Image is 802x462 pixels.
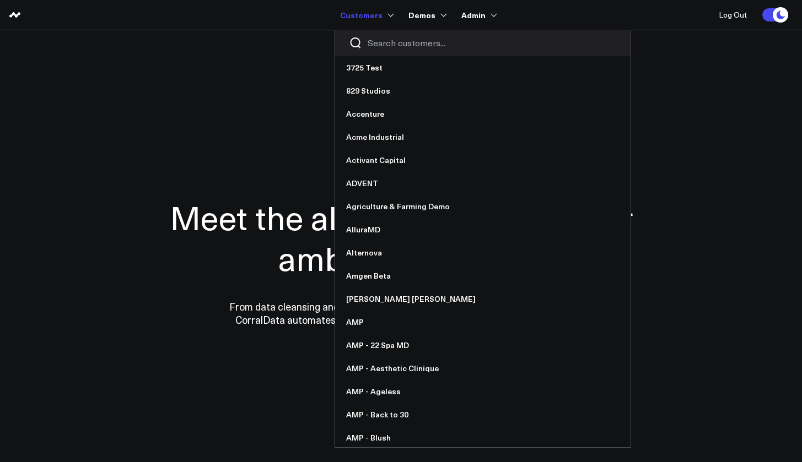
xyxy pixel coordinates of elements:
a: AMP [335,311,631,334]
a: Accenture [335,102,631,126]
a: Acme Industrial [335,126,631,149]
a: Demos [408,5,445,25]
p: From data cleansing and integration to personalized dashboards and insights, CorralData automates... [206,300,597,327]
a: AMP - Back to 30 [335,403,631,426]
input: Search customers input [368,37,617,49]
a: [PERSON_NAME] [PERSON_NAME] [335,287,631,311]
a: Activant Capital [335,149,631,172]
a: ADVENT [335,172,631,195]
a: Customers [340,5,392,25]
button: Search customers button [349,36,362,50]
h1: Meet the all-in-one data hub for ambitious teams [131,197,671,278]
a: 3725 Test [335,56,631,79]
a: AlluraMD [335,218,631,241]
a: Admin [461,5,495,25]
a: AMP - Aesthetic Clinique [335,357,631,380]
a: AMP - Blush [335,426,631,449]
a: 829 Studios [335,79,631,102]
a: Amgen Beta [335,264,631,287]
a: Agriculture & Farming Demo [335,195,631,218]
a: AMP - 22 Spa MD [335,334,631,357]
a: AMP - Ageless [335,380,631,403]
a: Alternova [335,241,631,264]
